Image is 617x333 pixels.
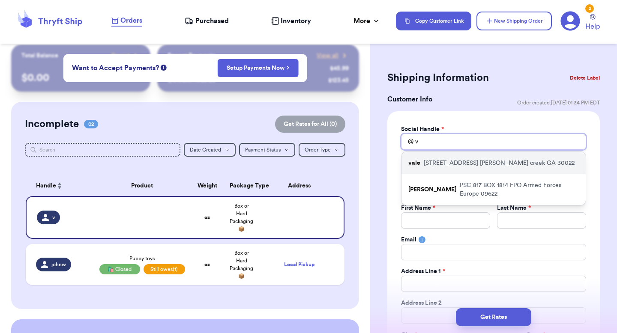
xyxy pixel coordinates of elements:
[330,64,349,73] div: $ 45.99
[424,159,575,167] p: [STREET_ADDRESS] [PERSON_NAME] creek GA 30022
[239,143,295,157] button: Payment Status
[120,15,142,26] span: Orders
[401,267,445,276] label: Address Line 1
[497,204,531,212] label: Last Name
[84,120,98,128] span: 02
[476,12,552,30] button: New Shipping Order
[21,51,58,60] p: Total Balance
[72,63,159,73] span: Want to Accept Payments?
[264,262,334,268] div: Local Pickup
[25,143,180,157] input: Search
[401,204,435,212] label: First Name
[328,76,349,85] div: $ 123.45
[225,175,259,196] th: Package Type
[387,71,489,85] h2: Shipping Information
[227,64,290,72] a: Setup Payments Now
[408,159,420,167] p: vale
[387,94,432,104] h3: Customer Info
[185,16,229,26] a: Purchased
[317,51,338,60] span: View all
[190,147,221,152] span: Date Created
[259,175,344,196] th: Address
[585,14,600,32] a: Help
[144,264,185,274] span: Still owes (1)
[353,16,380,26] div: More
[52,214,55,221] span: v
[230,250,253,279] span: Box or Hard Packaging 📦
[21,71,140,85] p: $ 0.00
[317,51,349,60] a: View all
[94,175,190,196] th: Product
[460,181,579,198] p: PSC 817 BOX 1814 FPO Armed Forces Europe 09622
[299,143,345,157] button: Order Type
[168,51,215,60] p: Recent Payments
[230,203,253,232] span: Box or Hard Packaging 📦
[517,99,600,106] span: Order created: [DATE] 01:34 PM EDT
[566,68,603,87] button: Delete Label
[204,215,210,220] strong: oz
[129,256,155,261] span: Puppy toys
[111,51,130,60] span: Payout
[408,185,456,194] p: [PERSON_NAME]
[111,51,140,60] a: Payout
[99,264,140,274] div: 🛍️ Closed
[204,262,210,267] strong: oz
[560,11,580,31] a: 2
[281,16,311,26] span: Inventory
[195,16,229,26] span: Purchased
[245,147,281,152] span: Payment Status
[456,308,531,326] button: Get Rates
[396,12,471,30] button: Copy Customer Link
[36,181,56,190] span: Handle
[275,116,345,133] button: Get Rates for All (0)
[401,299,442,307] label: Address Line 2
[305,147,331,152] span: Order Type
[271,16,311,26] a: Inventory
[218,59,299,77] button: Setup Payments Now
[184,143,236,157] button: Date Created
[401,125,444,134] label: Social Handle
[51,261,66,268] span: johnw
[585,4,594,13] div: 2
[25,117,79,131] h2: Incomplete
[56,181,63,191] button: Sort ascending
[401,235,416,244] label: Email
[111,15,142,27] a: Orders
[585,21,600,32] span: Help
[190,175,225,196] th: Weight
[401,134,413,150] div: @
